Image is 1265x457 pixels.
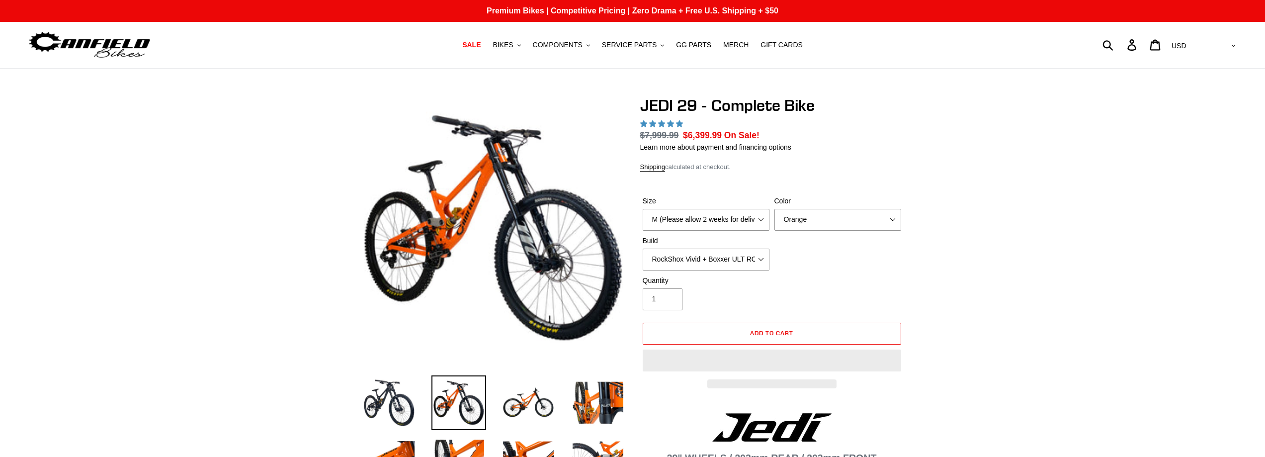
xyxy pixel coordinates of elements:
[683,130,722,140] span: $6,399.99
[488,38,525,52] button: BIKES
[457,38,486,52] a: SALE
[712,413,832,442] img: Jedi Logo
[643,275,769,286] label: Quantity
[533,41,583,49] span: COMPONENTS
[571,375,625,430] img: Load image into Gallery viewer, JEDI 29 - Complete Bike
[750,329,793,337] span: Add to cart
[640,162,904,172] div: calculated at checkout.
[431,375,486,430] img: Load image into Gallery viewer, JEDI 29 - Complete Bike
[501,375,556,430] img: Load image into Gallery viewer, JEDI 29 - Complete Bike
[760,41,803,49] span: GIFT CARDS
[724,129,759,142] span: On Sale!
[756,38,808,52] a: GIFT CARDS
[718,38,754,52] a: MERCH
[493,41,513,49] span: BIKES
[774,196,901,206] label: Color
[640,120,685,128] span: 5.00 stars
[462,41,481,49] span: SALE
[640,143,791,151] a: Learn more about payment and financing options
[671,38,716,52] a: GG PARTS
[364,98,623,358] img: JEDI 29 - Complete Bike
[643,236,769,246] label: Build
[676,41,711,49] span: GG PARTS
[597,38,669,52] button: SERVICE PARTS
[643,196,769,206] label: Size
[602,41,657,49] span: SERVICE PARTS
[1108,34,1133,56] input: Search
[640,130,679,140] s: $7,999.99
[640,96,904,115] h1: JEDI 29 - Complete Bike
[27,29,152,61] img: Canfield Bikes
[640,163,666,172] a: Shipping
[643,323,901,345] button: Add to cart
[528,38,595,52] button: COMPONENTS
[723,41,749,49] span: MERCH
[362,375,417,430] img: Load image into Gallery viewer, JEDI 29 - Complete Bike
